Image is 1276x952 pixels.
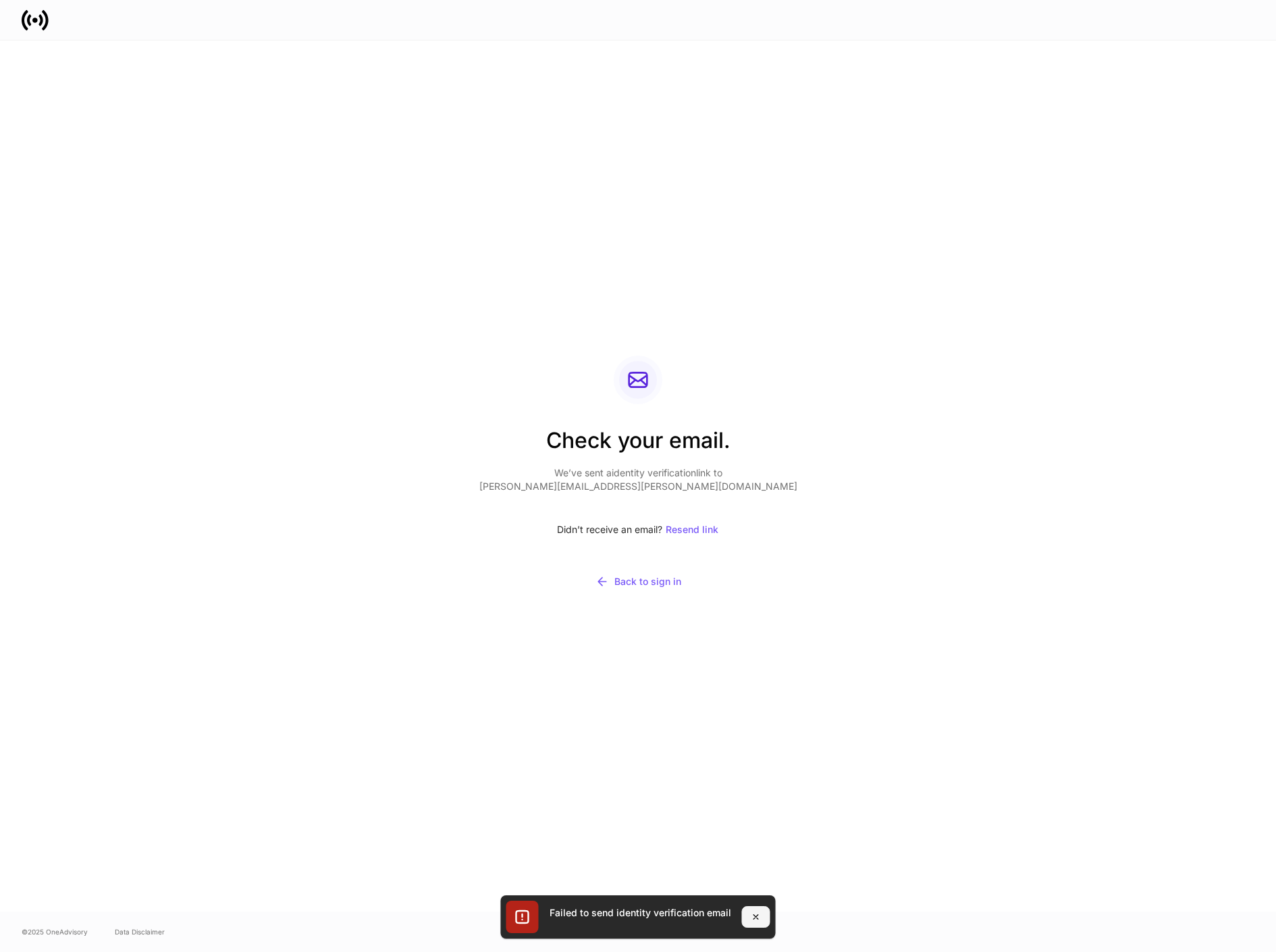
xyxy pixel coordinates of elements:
span: © 2025 OneAdvisory [22,926,88,937]
div: Didn’t receive an email? [479,515,797,544]
button: Back to sign in [479,566,797,597]
div: Resend link [666,525,718,534]
p: We’ve sent a identity verification link to [PERSON_NAME][EMAIL_ADDRESS][PERSON_NAME][DOMAIN_NAME] [479,466,797,493]
a: Data Disclaimer [115,926,165,937]
div: Back to sign in [595,575,681,588]
button: Resend link [665,515,719,544]
h2: Check your email. [479,426,797,466]
div: Failed to send identity verification email [550,906,731,920]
